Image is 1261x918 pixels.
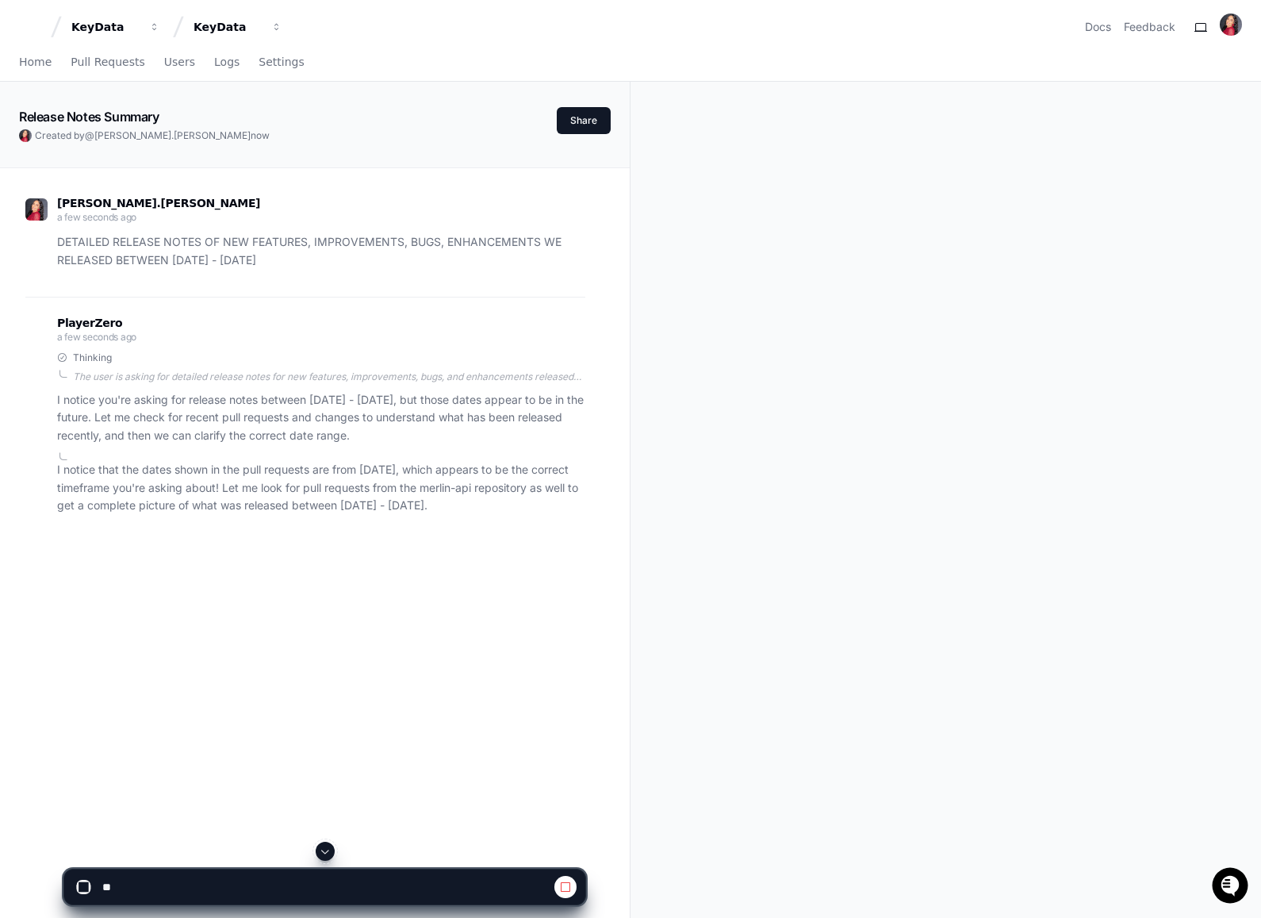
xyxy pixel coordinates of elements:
[85,129,94,141] span: @
[16,198,41,223] img: Animesh Koratana
[1220,13,1242,36] img: ACg8ocKet0vPXz9lSp14dS7hRSiZmuAbnmVWoHGQcAV4XUDWxXJWrq2G=s96-c
[94,129,251,141] span: [PERSON_NAME].[PERSON_NAME]
[57,318,122,328] span: PlayerZero
[65,13,167,41] button: KeyData
[1124,19,1175,35] button: Feedback
[251,129,270,141] span: now
[33,118,62,147] img: 7525507653686_35a1cc9e00a5807c6d71_72.png
[73,371,585,383] div: The user is asking for detailed release notes for new features, improvements, bugs, and enhanceme...
[25,198,48,221] img: ACg8ocKet0vPXz9lSp14dS7hRSiZmuAbnmVWoHGQcAV4XUDWxXJWrq2G=s96-c
[57,461,585,515] p: I notice that the dates shown in the pull requests are from [DATE], which appears to be the corre...
[246,170,289,189] button: See all
[140,213,173,225] span: [DATE]
[112,248,192,260] a: Powered byPylon
[57,331,136,343] span: a few seconds ago
[16,63,289,89] div: Welcome
[259,44,304,81] a: Settings
[71,19,140,35] div: KeyData
[57,391,585,445] p: I notice you're asking for release notes between [DATE] - [DATE], but those dates appear to be in...
[194,19,262,35] div: KeyData
[164,44,195,81] a: Users
[214,57,240,67] span: Logs
[71,118,260,134] div: Start new chat
[16,16,48,48] img: PlayerZero
[19,109,159,125] app-text-character-animate: Release Notes Summary
[35,129,270,142] span: Created by
[214,44,240,81] a: Logs
[19,57,52,67] span: Home
[1210,866,1253,908] iframe: Open customer support
[19,44,52,81] a: Home
[132,213,137,225] span: •
[164,57,195,67] span: Users
[71,134,218,147] div: We're available if you need us!
[270,123,289,142] button: Start new chat
[259,57,304,67] span: Settings
[71,57,144,67] span: Pull Requests
[71,44,144,81] a: Pull Requests
[1085,19,1111,35] a: Docs
[158,248,192,260] span: Pylon
[73,351,112,364] span: Thinking
[57,197,260,209] span: [PERSON_NAME].[PERSON_NAME]
[32,213,44,226] img: 1736555170064-99ba0984-63c1-480f-8ee9-699278ef63ed
[187,13,289,41] button: KeyData
[557,107,611,134] button: Share
[49,213,128,225] span: [PERSON_NAME]
[19,129,32,142] img: ACg8ocKet0vPXz9lSp14dS7hRSiZmuAbnmVWoHGQcAV4XUDWxXJWrq2G=s96-c
[57,233,585,270] p: DETAILED RELEASE NOTES OF NEW FEATURES, IMPROVEMENTS, BUGS, ENHANCEMENTS WE RELEASED BETWEEN [DAT...
[16,173,106,186] div: Past conversations
[16,118,44,147] img: 1736555170064-99ba0984-63c1-480f-8ee9-699278ef63ed
[57,211,136,223] span: a few seconds ago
